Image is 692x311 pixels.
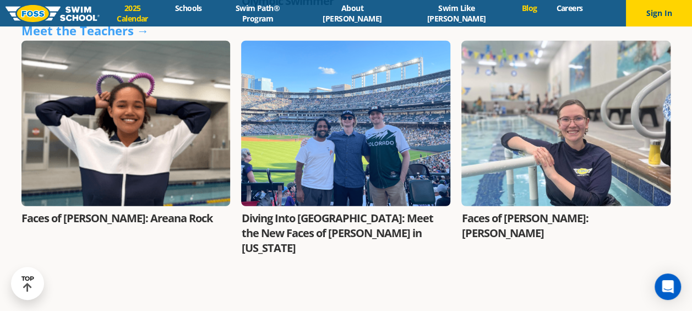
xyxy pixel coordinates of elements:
[211,3,303,24] a: Swim Path® Program
[461,211,588,240] a: Faces of [PERSON_NAME]: [PERSON_NAME]
[512,3,547,13] a: Blog
[6,5,100,22] img: FOSS Swim School Logo
[21,275,34,292] div: TOP
[303,3,401,24] a: About [PERSON_NAME]
[547,3,592,13] a: Careers
[401,3,512,24] a: Swim Like [PERSON_NAME]
[21,22,149,39] a: Meet the Teachers →
[241,211,433,255] a: Diving Into [GEOGRAPHIC_DATA]: Meet the New Faces of [PERSON_NAME] in [US_STATE]
[655,274,681,300] div: Open Intercom Messenger
[165,3,211,13] a: Schools
[100,3,165,24] a: 2025 Calendar
[21,211,212,226] a: Faces of [PERSON_NAME]: Areana Rock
